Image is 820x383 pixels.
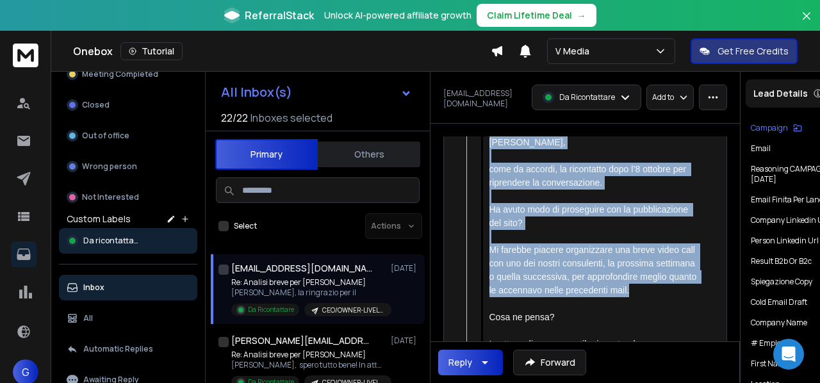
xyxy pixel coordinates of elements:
[751,318,807,328] p: Company Name
[120,42,183,60] button: Tutorial
[324,9,471,22] p: Unlock AI-powered affiliate growth
[231,277,385,288] p: Re: Analisi breve per [PERSON_NAME]
[231,262,372,275] h1: [EMAIL_ADDRESS][DOMAIN_NAME]
[231,350,385,360] p: Re: Analisi breve per [PERSON_NAME]
[489,163,699,190] div: come da accordi, la ricontatto dopo l’8 ottobre per riprendere la conversazione.
[59,336,197,362] button: Automatic Replies
[83,236,141,246] span: Da ricontattare
[489,243,699,297] div: Mi farebbe piacere organizzare una breve video call con uno dei nostri consulenti, la prossima se...
[751,338,796,348] p: # Employees
[234,221,257,231] label: Select
[59,275,197,300] button: Inbox
[221,86,292,99] h1: All Inbox(s)
[477,4,596,27] button: Claim Lifetime Deal→
[489,338,699,364] div: In attesa di un suo gentile riscontro, le auguro una buona giornata e un buon lavoro.
[443,88,524,109] p: [EMAIL_ADDRESS][DOMAIN_NAME]
[67,213,131,225] h3: Custom Labels
[59,61,197,87] button: Meeting Completed
[438,350,503,375] button: Reply
[489,311,699,324] div: Cosa ne pensa?
[773,339,804,370] div: Open Intercom Messenger
[751,123,802,133] button: Campaign
[83,344,153,354] p: Automatic Replies
[82,161,137,172] p: Wrong person
[82,192,139,202] p: Not Interested
[59,154,197,179] button: Wrong person
[83,282,104,293] p: Inbox
[751,359,789,369] p: First Name
[717,45,789,58] p: Get Free Credits
[751,236,819,246] p: Person Linkedin Url
[555,45,594,58] p: V Media
[245,8,314,23] span: ReferralStack
[59,228,197,254] button: Da ricontattare
[391,336,420,346] p: [DATE]
[231,360,385,370] p: [PERSON_NAME], spero tutto bene! In attesa
[448,356,472,369] div: Reply
[250,110,332,126] h3: Inboxes selected
[215,139,318,170] button: Primary
[559,92,615,102] p: Da Ricontattare
[322,306,384,315] p: CEO/OWNER-LIVELLO 3 - CONSAPEVOLE DEL PROBLEMA-PERSONALIZZAZIONI TARGET A(51-250)-TEST 2
[59,184,197,210] button: Not Interested
[82,131,129,141] p: Out of office
[489,136,699,149] div: [PERSON_NAME],
[82,69,158,79] p: Meeting Completed
[59,92,197,118] button: Closed
[59,306,197,331] button: All
[751,277,812,287] p: Spiegazione copy
[652,92,674,102] p: Add to
[59,123,197,149] button: Out of office
[751,297,807,307] p: Cold Email Draft
[489,203,699,230] div: Ha avuto modo di proseguire con la pubblicazione del sito?
[577,9,586,22] span: →
[211,79,422,105] button: All Inbox(s)
[231,288,385,298] p: [PERSON_NAME], la ringrazio per il
[751,256,812,266] p: Result b2b or b2c
[248,305,294,314] p: Da Ricontattare
[513,350,586,375] button: Forward
[751,123,788,133] p: Campaign
[691,38,798,64] button: Get Free Credits
[82,100,110,110] p: Closed
[798,8,815,38] button: Close banner
[318,140,420,168] button: Others
[83,313,93,323] p: All
[391,263,420,273] p: [DATE]
[231,334,372,347] h1: [PERSON_NAME][EMAIL_ADDRESS][DOMAIN_NAME]
[751,143,771,154] p: Email
[753,87,808,100] p: Lead Details
[221,110,248,126] span: 22 / 22
[73,42,491,60] div: Onebox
